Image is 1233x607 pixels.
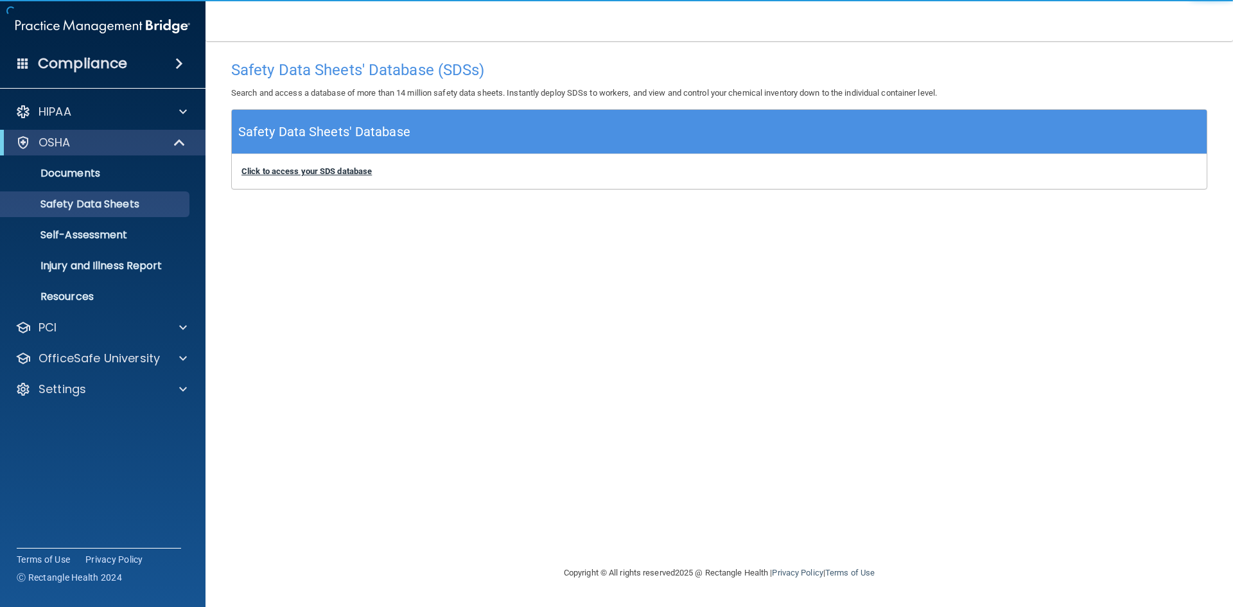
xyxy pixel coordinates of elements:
a: PCI [15,320,187,335]
p: Self-Assessment [8,229,184,242]
p: Settings [39,382,86,397]
p: Resources [8,290,184,303]
p: HIPAA [39,104,71,119]
p: OSHA [39,135,71,150]
p: PCI [39,320,57,335]
a: HIPAA [15,104,187,119]
p: Documents [8,167,184,180]
a: OfficeSafe University [15,351,187,366]
a: Privacy Policy [85,553,143,566]
a: OSHA [15,135,186,150]
h4: Safety Data Sheets' Database (SDSs) [231,62,1207,78]
a: Terms of Use [17,553,70,566]
h5: Safety Data Sheets' Database [238,121,410,143]
p: Injury and Illness Report [8,260,184,272]
a: Click to access your SDS database [241,166,372,176]
img: PMB logo [15,13,190,39]
a: Terms of Use [825,568,875,577]
div: Copyright © All rights reserved 2025 @ Rectangle Health | | [485,552,954,594]
p: Search and access a database of more than 14 million safety data sheets. Instantly deploy SDSs to... [231,85,1207,101]
span: Ⓒ Rectangle Health 2024 [17,571,122,584]
a: Settings [15,382,187,397]
p: OfficeSafe University [39,351,160,366]
a: Privacy Policy [772,568,823,577]
h4: Compliance [38,55,127,73]
p: Safety Data Sheets [8,198,184,211]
